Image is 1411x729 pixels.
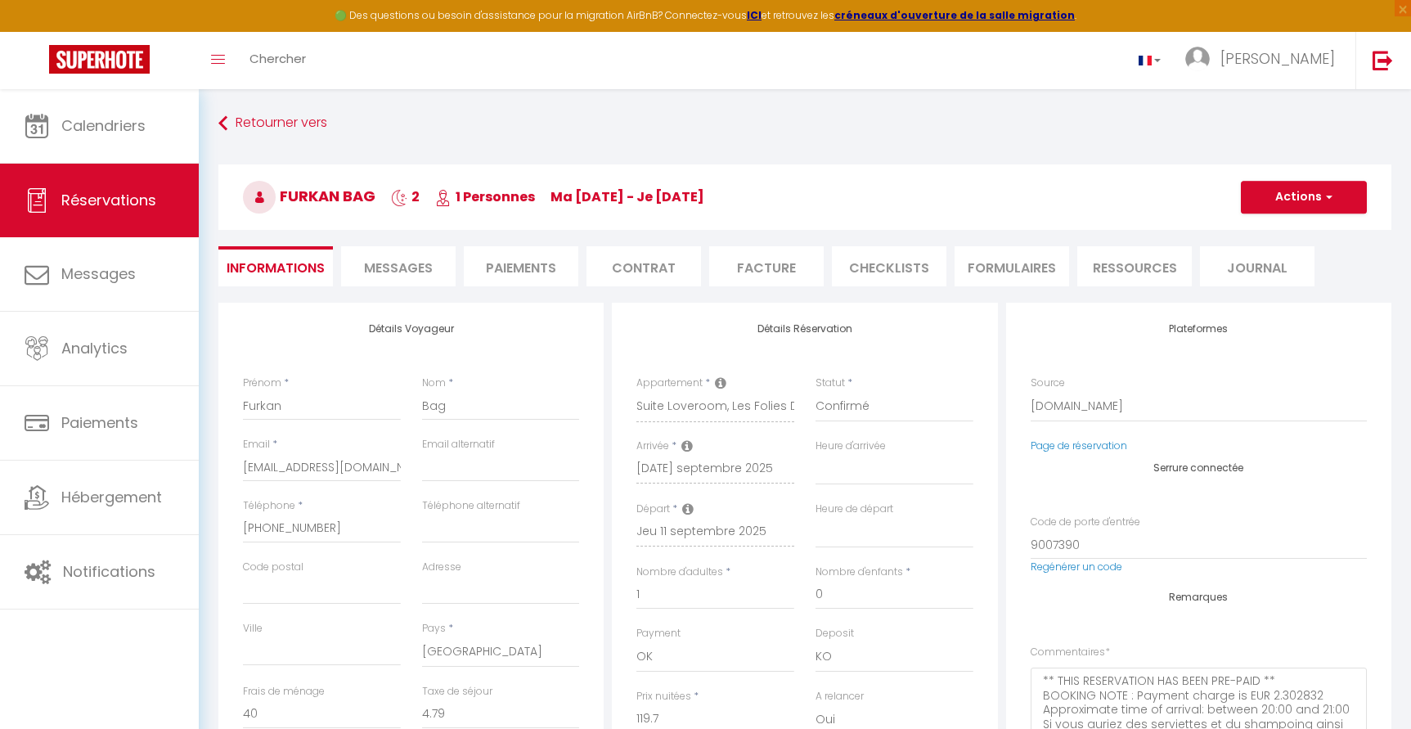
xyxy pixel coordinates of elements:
[243,437,270,452] label: Email
[243,621,263,637] label: Ville
[955,246,1069,286] li: FORMULAIRES
[636,565,723,580] label: Nombre d'adultes
[422,621,446,637] label: Pays
[243,323,579,335] h4: Détails Voyageur
[586,246,701,286] li: Contrat
[550,187,704,206] span: ma [DATE] - je [DATE]
[1031,462,1367,474] h4: Serrure connectée
[422,498,520,514] label: Téléphone alternatif
[1031,323,1367,335] h4: Plateformes
[243,684,325,700] label: Frais de ménage
[816,376,845,391] label: Statut
[49,45,150,74] img: Super Booking
[422,560,461,575] label: Adresse
[636,502,670,517] label: Départ
[63,561,155,582] span: Notifications
[1185,47,1210,71] img: ...
[61,338,128,358] span: Analytics
[61,190,156,210] span: Réservations
[391,187,420,206] span: 2
[636,376,703,391] label: Appartement
[1031,592,1367,603] h4: Remarques
[218,109,1391,138] a: Retourner vers
[243,376,281,391] label: Prénom
[834,8,1075,22] a: créneaux d'ouverture de la salle migration
[816,439,886,454] label: Heure d'arrivée
[61,263,136,284] span: Messages
[249,50,306,67] span: Chercher
[1220,48,1335,69] span: [PERSON_NAME]
[832,246,946,286] li: CHECKLISTS
[422,437,495,452] label: Email alternatif
[1173,32,1355,89] a: ... [PERSON_NAME]
[61,412,138,433] span: Paiements
[816,626,854,641] label: Deposit
[464,246,578,286] li: Paiements
[61,115,146,136] span: Calendriers
[816,502,893,517] label: Heure de départ
[422,376,446,391] label: Nom
[237,32,318,89] a: Chercher
[816,565,903,580] label: Nombre d'enfants
[1077,246,1192,286] li: Ressources
[1031,560,1122,574] a: Regénérer un code
[1200,246,1314,286] li: Journal
[636,439,669,454] label: Arrivée
[243,498,295,514] label: Téléphone
[61,487,162,507] span: Hébergement
[636,323,973,335] h4: Détails Réservation
[709,246,824,286] li: Facture
[1031,645,1110,660] label: Commentaires
[1031,439,1127,452] a: Page de réservation
[243,560,303,575] label: Code postal
[13,7,62,56] button: Ouvrir le widget de chat LiveChat
[1373,50,1393,70] img: logout
[747,8,762,22] a: ICI
[1031,515,1140,530] label: Code de porte d'entrée
[422,684,492,700] label: Taxe de séjour
[364,259,433,277] span: Messages
[636,689,691,704] label: Prix nuitées
[243,186,375,206] span: Furkan Bag
[1031,376,1065,391] label: Source
[636,626,681,641] label: Payment
[1241,181,1367,214] button: Actions
[816,689,864,704] label: A relancer
[435,187,535,206] span: 1 Personnes
[218,246,333,286] li: Informations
